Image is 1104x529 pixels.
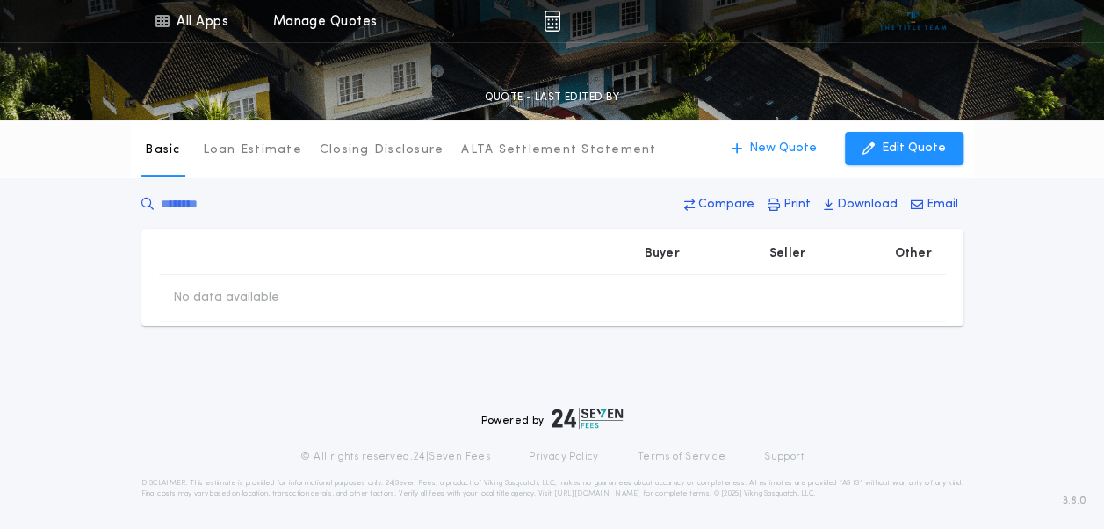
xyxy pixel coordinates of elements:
img: logo [552,408,624,429]
button: New Quote [714,132,834,165]
p: Print [783,196,811,214]
span: 3.8.0 [1063,493,1086,509]
p: Seller [769,245,806,263]
img: img [544,11,560,32]
p: QUOTE - LAST EDITED BY [484,89,619,106]
a: Privacy Policy [529,450,599,464]
button: Edit Quote [845,132,963,165]
p: Buyer [645,245,680,263]
a: Terms of Service [638,450,725,464]
p: Compare [698,196,754,214]
p: Loan Estimate [203,141,302,159]
p: DISCLAIMER: This estimate is provided for informational purposes only. 24|Seven Fees, a product o... [141,478,963,499]
p: © All rights reserved. 24|Seven Fees [300,450,490,464]
a: Support [764,450,804,464]
button: Compare [679,189,760,221]
button: Email [906,189,963,221]
p: Basic [145,141,180,159]
p: ALTA Settlement Statement [461,141,656,159]
p: New Quote [749,140,817,157]
p: Closing Disclosure [320,141,444,159]
button: Print [762,189,816,221]
p: Download [837,196,898,214]
td: No data available [159,275,293,321]
p: Other [894,245,931,263]
p: Edit Quote [882,140,946,157]
p: Email [927,196,958,214]
img: vs-icon [880,12,946,30]
a: [URL][DOMAIN_NAME] [553,490,640,497]
button: Download [819,189,903,221]
div: Powered by [481,408,624,429]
